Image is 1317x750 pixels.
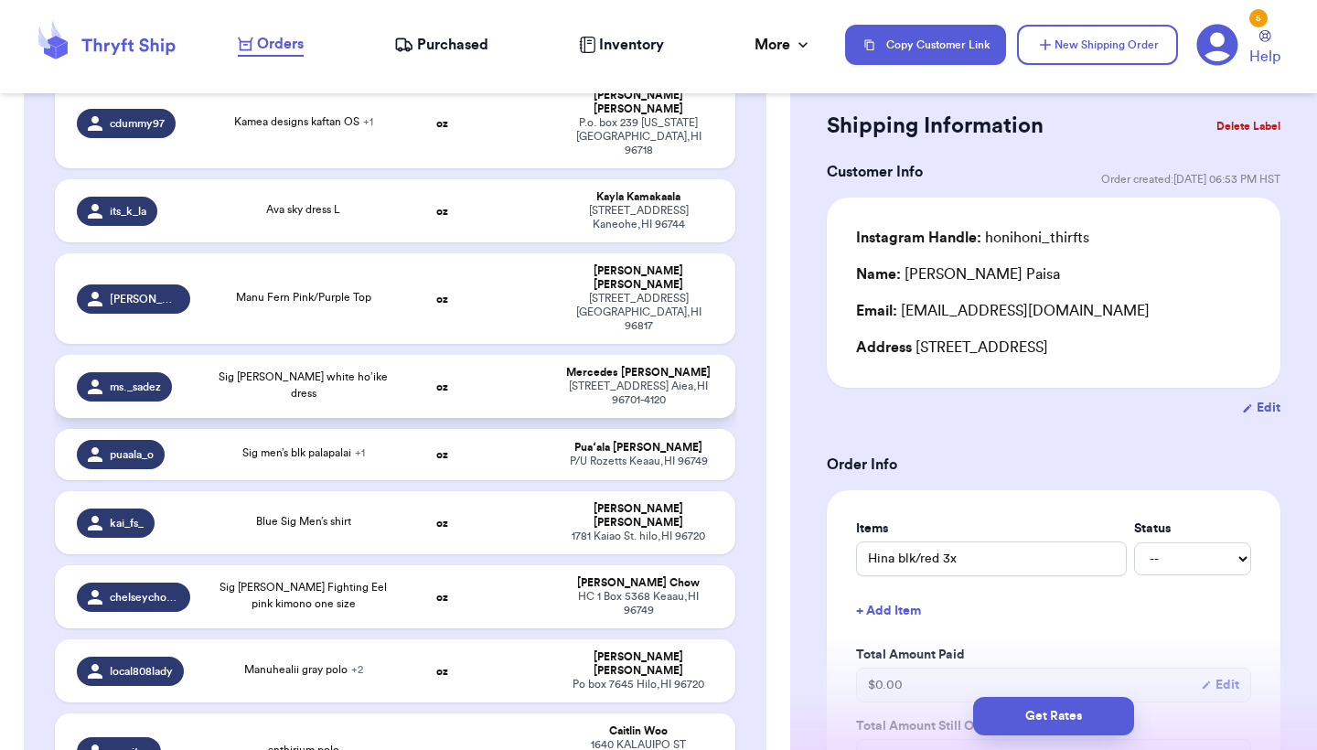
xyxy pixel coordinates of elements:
[563,502,713,530] div: [PERSON_NAME] [PERSON_NAME]
[257,33,304,55] span: Orders
[394,34,488,56] a: Purchased
[856,646,1251,664] label: Total Amount Paid
[856,267,901,282] span: Name:
[563,366,713,380] div: Mercedes [PERSON_NAME]
[563,292,713,333] div: [STREET_ADDRESS] [GEOGRAPHIC_DATA] , HI 96817
[242,447,365,458] span: Sig men’s blk palapalai
[238,33,304,57] a: Orders
[363,116,373,127] span: + 1
[856,337,1251,359] div: [STREET_ADDRESS]
[563,116,713,157] div: P.o. box 239 [US_STATE][GEOGRAPHIC_DATA] , HI 96718
[845,25,1006,65] button: Copy Customer Link
[856,263,1060,285] div: [PERSON_NAME] Paisa
[1134,520,1251,538] label: Status
[856,300,1251,322] div: [EMAIL_ADDRESS][DOMAIN_NAME]
[856,230,981,245] span: Instagram Handle:
[417,34,488,56] span: Purchased
[436,381,448,392] strong: oz
[355,447,365,458] span: + 1
[563,650,713,678] div: [PERSON_NAME] [PERSON_NAME]
[266,204,340,215] span: Ava sky dress L
[436,206,448,217] strong: oz
[436,592,448,603] strong: oz
[563,204,713,231] div: [STREET_ADDRESS] Kaneohe , HI 96744
[436,118,448,129] strong: oz
[110,516,144,530] span: kai_fs_
[868,676,903,694] span: $ 0.00
[599,34,664,56] span: Inventory
[827,112,1044,141] h2: Shipping Information
[110,380,161,394] span: ms._sadez
[827,454,1280,476] h3: Order Info
[827,161,923,183] h3: Customer Info
[856,520,1127,538] label: Items
[1209,106,1288,146] button: Delete Label
[563,530,713,543] div: 1781 Kaiao St. hilo , HI 96720
[234,116,373,127] span: Kamea designs kaftan OS
[973,697,1134,735] button: Get Rates
[563,678,713,691] div: Po box 7645 Hilo , HI 96720
[236,292,371,303] span: Manu Fern Pink/Purple Top
[1201,676,1239,694] button: Edit
[436,294,448,305] strong: oz
[110,116,165,131] span: cdummy97
[110,447,154,462] span: puaala_o
[244,664,363,675] span: Manuhealii gray polo
[1249,46,1280,68] span: Help
[110,590,179,605] span: chelseychowchow
[856,340,912,355] span: Address
[1017,25,1178,65] button: New Shipping Order
[436,666,448,677] strong: oz
[563,455,713,468] div: P/U Rozetts Keaau , HI 96749
[110,292,179,306] span: [PERSON_NAME].nakinilehua
[563,724,713,738] div: Caitlin Woo
[1242,399,1280,417] button: Edit
[110,204,146,219] span: its_k_la
[563,441,713,455] div: Puaʻala [PERSON_NAME]
[563,264,713,292] div: [PERSON_NAME] [PERSON_NAME]
[1196,24,1238,66] a: 5
[110,664,173,679] span: local808lady
[436,449,448,460] strong: oz
[256,516,351,527] span: Blue Sig Men’s shirt
[755,34,812,56] div: More
[1101,172,1280,187] span: Order created: [DATE] 06:53 PM HST
[1249,30,1280,68] a: Help
[563,590,713,617] div: HC 1 Box 5368 Keaau , HI 96749
[351,664,363,675] span: + 2
[579,34,664,56] a: Inventory
[856,227,1089,249] div: honihoni_thirfts
[1249,9,1268,27] div: 5
[219,371,388,399] span: Sig [PERSON_NAME] white ho’ike dress
[563,190,713,204] div: Kayla Kamakaala
[849,591,1258,631] button: + Add Item
[856,304,897,318] span: Email:
[563,576,713,590] div: [PERSON_NAME] Chow
[219,582,387,609] span: Sig [PERSON_NAME] Fighting Eel pink kimono one size
[563,380,713,407] div: [STREET_ADDRESS] Aiea , HI 96701-4120
[563,89,713,116] div: [PERSON_NAME] [PERSON_NAME]
[436,518,448,529] strong: oz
